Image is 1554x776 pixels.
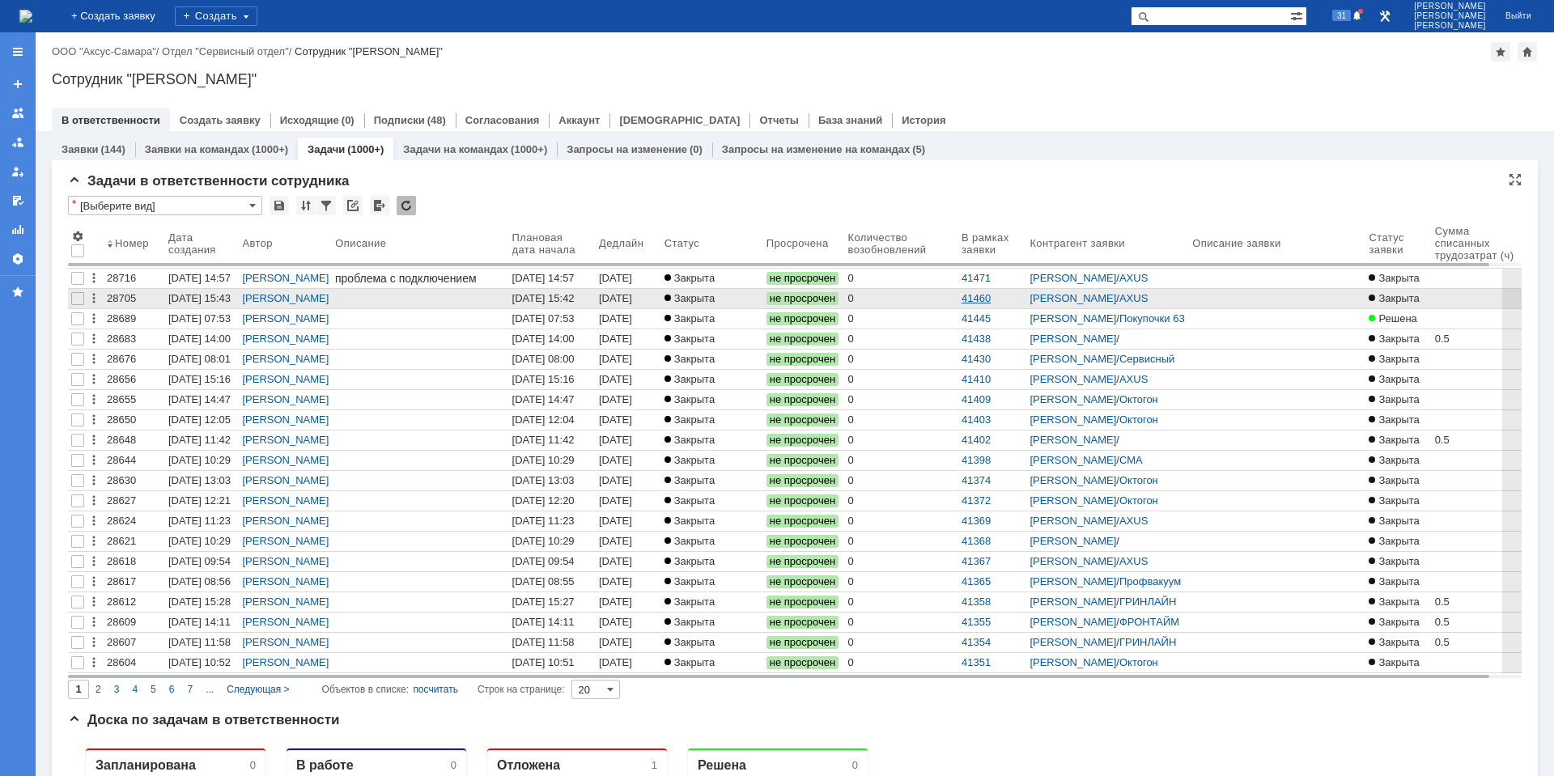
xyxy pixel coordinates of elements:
[62,114,160,126] a: В ответственности
[512,413,575,426] div: [DATE] 12:04
[115,237,149,249] div: Номер
[1369,373,1419,385] span: Закрыта
[766,393,839,406] span: не просрочен
[599,312,635,337] div: [DATE] 16:53
[512,494,575,507] div: [DATE] 12:20
[845,390,958,409] a: 0
[661,471,763,490] a: Закрыта
[599,373,635,398] div: [DATE] 15:16
[1365,350,1431,369] a: Закрыта
[596,451,661,470] a: [DATE] 10:29
[599,474,635,499] div: [DATE] 13:03
[1365,370,1431,389] a: Закрыта
[664,373,715,385] span: Закрыта
[661,390,763,409] a: Закрыта
[599,413,635,439] div: [DATE] 12:04
[848,333,955,346] div: 0
[242,333,329,345] a: [PERSON_NAME]
[62,143,98,155] a: Заявки
[962,312,991,324] a: 41445
[661,370,763,389] a: Закрыта
[1435,333,1539,346] div: 0.5
[343,196,363,215] div: Скопировать ссылку на список
[107,312,162,325] div: 28689
[1030,353,1177,378] a: Сервисный отдел
[599,393,635,418] div: [DATE] 14:47
[1365,430,1431,450] a: Закрыта
[599,333,635,358] div: [DATE] 14:00
[512,474,575,486] div: [DATE] 13:03
[848,353,955,366] div: 0
[242,393,329,405] a: [PERSON_NAME]
[397,196,416,215] div: Обновлять список
[1432,430,1542,450] a: 0.5
[1119,373,1148,385] a: AXUS
[664,333,715,345] span: Закрыта
[848,292,955,305] div: 0
[763,269,845,288] a: не просрочен
[316,196,336,215] div: Фильтрация...
[1432,222,1542,269] th: Сумма списанных трудозатрат (ч)
[1369,474,1419,486] span: Закрыта
[664,434,715,446] span: Закрыта
[168,231,223,256] div: Дата создания
[958,222,1026,269] th: В рамках заявки
[845,289,958,308] a: 0
[242,292,329,304] a: [PERSON_NAME]
[1119,272,1148,284] a: AXUS
[596,410,661,430] a: [DATE] 12:04
[145,143,249,155] a: Заявки на командах
[107,434,162,447] div: 28648
[107,393,162,406] div: 28655
[596,491,661,511] a: [DATE] 12:20
[165,491,239,511] a: [DATE] 12:21
[1432,329,1542,349] a: 0.5
[512,393,575,405] div: [DATE] 14:47
[104,451,165,470] a: 28644
[766,413,839,426] span: не просрочен
[165,390,239,409] a: [DATE] 14:47
[512,292,575,304] div: [DATE] 15:42
[1365,329,1431,349] a: Закрыта
[661,222,763,269] th: Статус
[512,333,575,345] div: [DATE] 14:00
[763,350,845,369] a: не просрочен
[107,353,162,366] div: 28676
[509,289,596,308] a: [DATE] 15:42
[5,188,31,214] a: Мои согласования
[107,292,162,305] div: 28705
[165,309,239,329] a: [DATE] 07:53
[107,413,162,426] div: 28650
[509,329,596,349] a: [DATE] 14:00
[763,410,845,430] a: не просрочен
[763,471,845,490] a: не просрочен
[509,350,596,369] a: [DATE] 08:00
[661,289,763,308] a: Закрыта
[107,272,162,285] div: 28716
[661,451,763,470] a: Закрыта
[766,454,839,467] span: не просрочен
[242,413,329,426] a: [PERSON_NAME]
[104,269,165,288] a: 28716
[766,237,829,249] div: Просрочена
[1365,289,1431,308] a: Закрыта
[962,333,991,345] a: 41438
[1518,42,1537,61] div: Сделать домашней страницей
[962,292,991,304] a: 41460
[5,129,31,155] a: Заявки в моей ответственности
[661,309,763,329] a: Закрыта
[509,410,596,430] a: [DATE] 12:04
[19,10,32,23] a: Перейти на домашнюю страницу
[1414,2,1486,11] span: [PERSON_NAME]
[1365,269,1431,288] a: Закрыта
[1435,225,1526,261] div: Сумма списанных трудозатрат (ч)
[168,373,231,385] div: [DATE] 15:16
[5,71,31,97] a: Создать заявку
[1435,434,1539,447] div: 0.5
[848,474,955,487] div: 0
[763,289,845,308] a: не просрочен
[168,333,231,345] div: [DATE] 14:00
[596,471,661,490] a: [DATE] 13:03
[104,471,165,490] a: 28630
[599,434,635,459] div: [DATE] 11:42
